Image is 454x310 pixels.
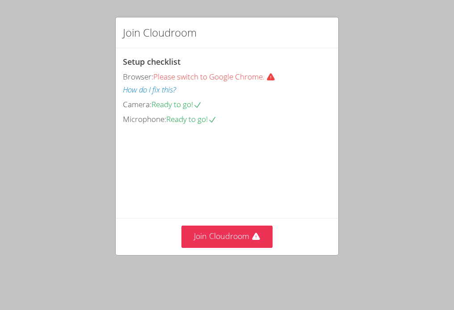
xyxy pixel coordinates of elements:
[151,99,202,109] span: Ready to go!
[166,114,217,124] span: Ready to go!
[181,226,273,247] button: Join Cloudroom
[123,56,181,67] span: Setup checklist
[153,71,279,82] span: Please switch to Google Chrome.
[123,84,176,96] button: How do I fix this?
[123,99,151,109] span: Camera:
[123,25,197,41] h2: Join Cloudroom
[123,114,166,124] span: Microphone:
[123,71,153,82] span: Browser:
